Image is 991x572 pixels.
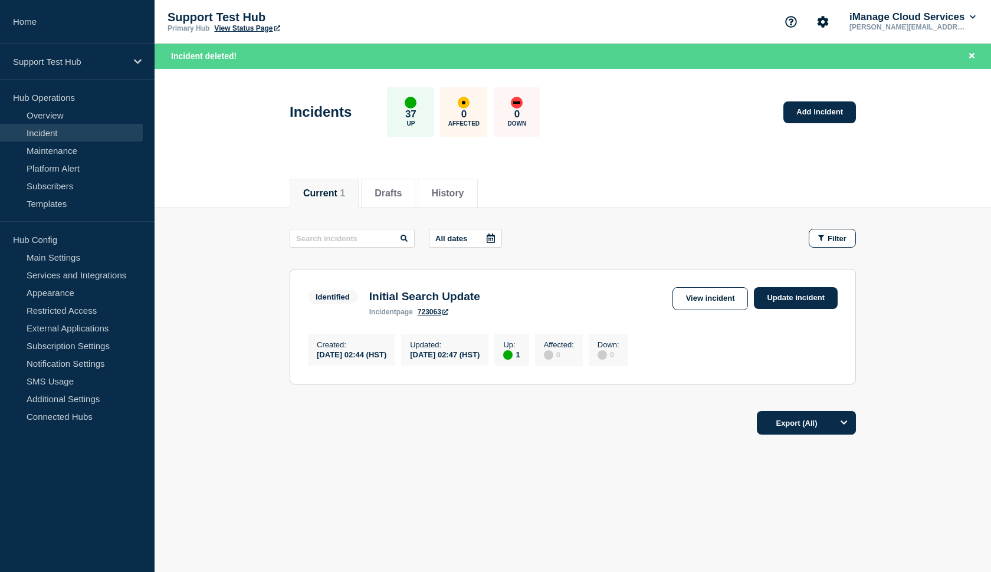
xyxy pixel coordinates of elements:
[809,229,856,248] button: Filter
[458,97,470,109] div: affected
[810,9,835,34] button: Account settings
[317,340,386,349] p: Created :
[308,290,357,304] span: Identified
[514,109,520,120] p: 0
[369,290,480,303] h3: Initial Search Update
[435,234,467,243] p: All dates
[168,11,403,24] p: Support Test Hub
[598,350,607,360] div: disabled
[405,97,416,109] div: up
[317,349,386,359] div: [DATE] 02:44 (HST)
[508,120,527,127] p: Down
[406,120,415,127] p: Up
[405,109,416,120] p: 37
[847,11,978,23] button: iManage Cloud Services
[13,57,126,67] p: Support Test Hub
[303,188,345,199] button: Current 1
[672,287,749,310] a: View incident
[779,9,803,34] button: Support
[783,101,856,123] a: Add incident
[461,109,467,120] p: 0
[171,51,237,61] span: Incident deleted!
[290,229,415,248] input: Search incidents
[214,24,280,32] a: View Status Page
[429,229,502,248] button: All dates
[503,340,520,349] p: Up :
[168,24,209,32] p: Primary Hub
[832,411,856,435] button: Options
[369,308,396,316] span: incident
[410,349,480,359] div: [DATE] 02:47 (HST)
[544,340,574,349] p: Affected :
[503,349,520,360] div: 1
[828,234,846,243] span: Filter
[369,308,413,316] p: page
[544,350,553,360] div: disabled
[754,287,838,309] a: Update incident
[340,188,345,198] span: 1
[964,50,979,63] button: Close banner
[418,308,448,316] a: 723063
[290,104,352,120] h1: Incidents
[511,97,523,109] div: down
[503,350,513,360] div: up
[847,23,970,31] p: [PERSON_NAME][EMAIL_ADDRESS][PERSON_NAME][DOMAIN_NAME]
[448,120,480,127] p: Affected
[544,349,574,360] div: 0
[375,188,402,199] button: Drafts
[598,340,619,349] p: Down :
[598,349,619,360] div: 0
[757,411,856,435] button: Export (All)
[410,340,480,349] p: Updated :
[431,188,464,199] button: History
